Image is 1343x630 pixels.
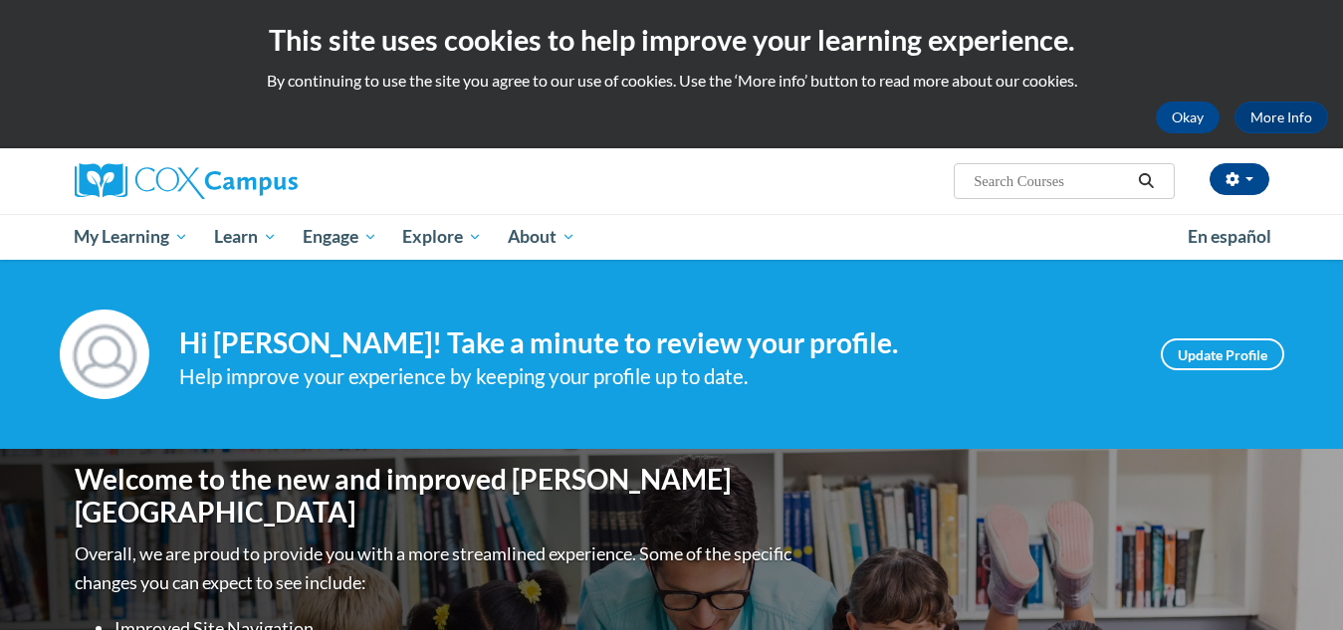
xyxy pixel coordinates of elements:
[1156,102,1220,133] button: Okay
[495,214,588,260] a: About
[1188,226,1271,247] span: En español
[1161,338,1284,370] a: Update Profile
[15,20,1328,60] h2: This site uses cookies to help improve your learning experience.
[179,360,1131,393] div: Help improve your experience by keeping your profile up to date.
[972,169,1131,193] input: Search Courses
[60,310,149,399] img: Profile Image
[303,225,377,249] span: Engage
[75,463,796,529] h1: Welcome to the new and improved [PERSON_NAME][GEOGRAPHIC_DATA]
[179,326,1131,360] h4: Hi [PERSON_NAME]! Take a minute to review your profile.
[62,214,202,260] a: My Learning
[389,214,495,260] a: Explore
[1175,216,1284,258] a: En español
[214,225,277,249] span: Learn
[45,214,1299,260] div: Main menu
[1210,163,1269,195] button: Account Settings
[75,163,298,199] img: Cox Campus
[402,225,482,249] span: Explore
[201,214,290,260] a: Learn
[15,70,1328,92] p: By continuing to use the site you agree to our use of cookies. Use the ‘More info’ button to read...
[1131,169,1161,193] button: Search
[75,163,453,199] a: Cox Campus
[508,225,575,249] span: About
[290,214,390,260] a: Engage
[1234,102,1328,133] a: More Info
[74,225,188,249] span: My Learning
[75,539,796,597] p: Overall, we are proud to provide you with a more streamlined experience. Some of the specific cha...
